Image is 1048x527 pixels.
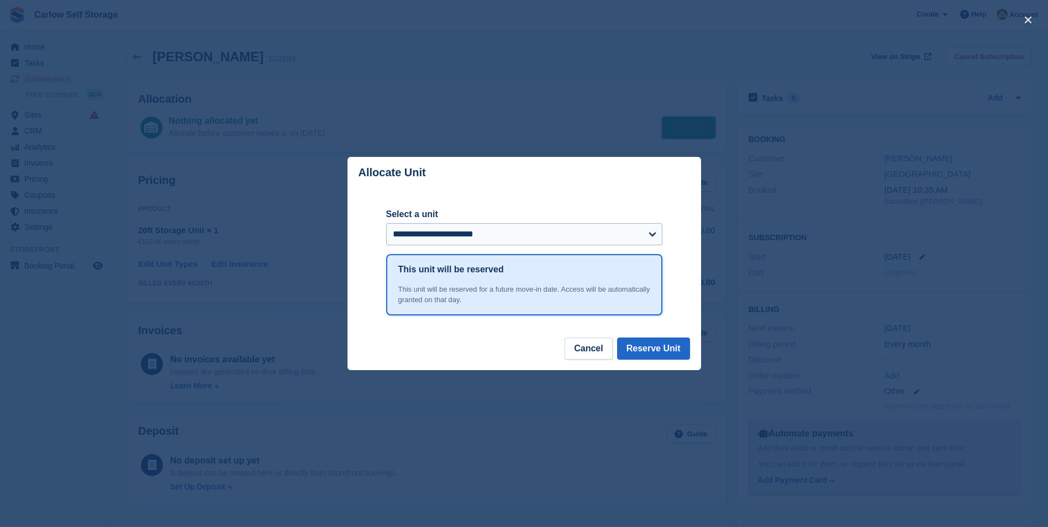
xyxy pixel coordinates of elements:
button: close [1019,11,1037,29]
p: Allocate Unit [359,166,426,179]
label: Select a unit [386,208,662,221]
button: Cancel [565,338,612,360]
button: Reserve Unit [617,338,690,360]
div: This unit will be reserved for a future move-in date. Access will be automatically granted on tha... [398,284,650,305]
h1: This unit will be reserved [398,263,504,276]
